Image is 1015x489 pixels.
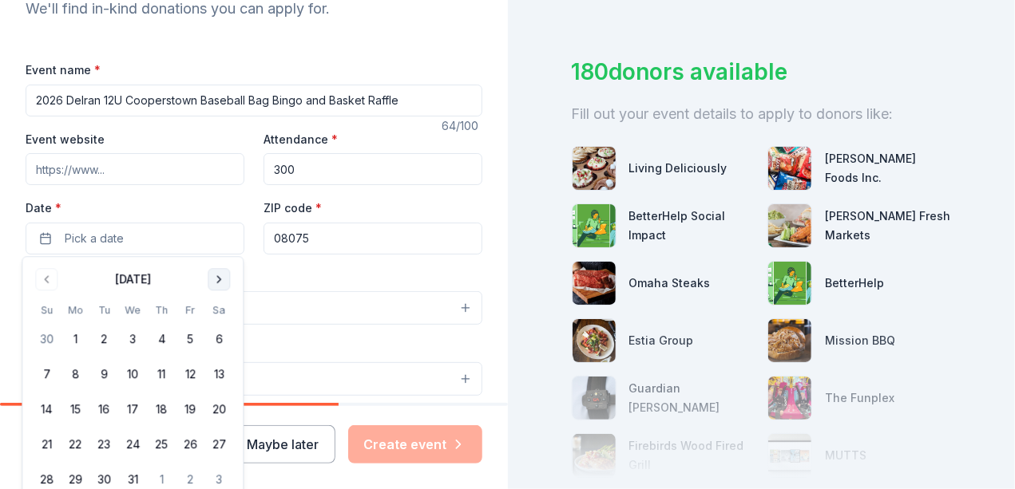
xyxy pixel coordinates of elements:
[89,431,118,459] button: 23
[825,274,884,293] div: BetterHelp
[573,262,616,305] img: photo for Omaha Steaks
[176,325,204,354] button: 5
[61,396,89,424] button: 15
[768,204,811,247] img: photo for Murphy's Fresh Markets
[147,302,176,318] th: Thursday
[147,396,176,424] button: 18
[26,200,244,216] label: Date
[26,362,482,396] button: Select
[115,270,151,289] div: [DATE]
[204,302,233,318] th: Saturday
[61,431,89,459] button: 22
[61,325,89,354] button: 1
[118,431,147,459] button: 24
[264,223,482,254] input: 12345 (U.S. only)
[32,361,61,389] button: 7
[118,302,147,318] th: Wednesday
[442,116,482,136] div: 64 /100
[208,268,230,290] button: Go to next month
[26,132,105,148] label: Event website
[204,396,233,424] button: 20
[825,149,951,187] div: [PERSON_NAME] Foods Inc.
[118,361,147,389] button: 10
[32,325,61,354] button: 30
[35,268,57,290] button: Go to previous month
[573,204,616,247] img: photo for BetterHelp Social Impact
[264,132,338,148] label: Attendance
[32,431,61,459] button: 21
[629,274,711,293] div: Omaha Steaks
[32,302,61,318] th: Sunday
[629,159,728,178] div: Living Deliciously
[65,229,124,248] span: Pick a date
[89,302,118,318] th: Tuesday
[825,207,951,245] div: [PERSON_NAME] Fresh Markets
[89,325,118,354] button: 2
[89,361,118,389] button: 9
[118,396,147,424] button: 17
[147,361,176,389] button: 11
[26,153,244,185] input: https://www...
[232,425,335,463] button: Maybe later
[176,302,204,318] th: Friday
[204,361,233,389] button: 13
[264,200,322,216] label: ZIP code
[264,153,482,185] input: 20
[26,402,482,428] div: We use this information to help brands find events with their target demographic to sponsor their...
[176,431,204,459] button: 26
[26,62,101,78] label: Event name
[61,302,89,318] th: Monday
[32,396,61,424] button: 14
[176,361,204,389] button: 12
[768,147,811,190] img: photo for Herr Foods Inc.
[573,147,616,190] img: photo for Living Deliciously
[572,101,952,127] div: Fill out your event details to apply to donors like:
[768,262,811,305] img: photo for BetterHelp
[147,325,176,354] button: 4
[118,325,147,354] button: 3
[176,396,204,424] button: 19
[26,291,482,325] button: Select
[89,396,118,424] button: 16
[26,223,244,254] button: Pick a date
[61,361,89,389] button: 8
[629,207,755,245] div: BetterHelp Social Impact
[572,55,952,89] div: 180 donors available
[204,431,233,459] button: 27
[147,431,176,459] button: 25
[26,85,482,116] input: Spring Fundraiser
[204,325,233,354] button: 6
